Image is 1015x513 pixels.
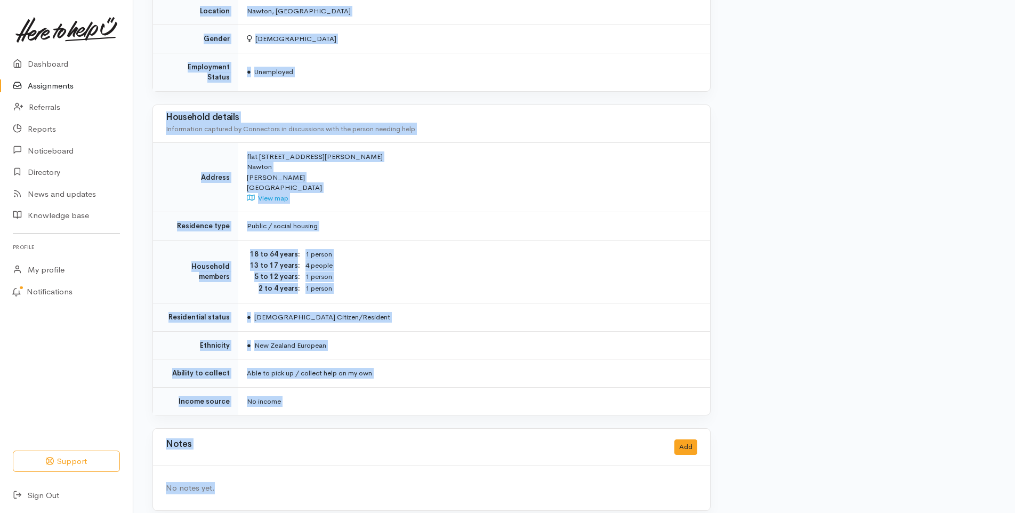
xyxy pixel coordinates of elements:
td: Residence type [153,212,238,241]
td: Ethnicity [153,331,238,359]
td: Employment Status [153,53,238,91]
span: Information captured by Connectors in discussions with the person needing help [166,124,415,133]
dt: 2 to 4 years [247,283,300,294]
span: Unemployed [247,67,293,76]
span: ● [247,341,251,350]
span: [DEMOGRAPHIC_DATA] [247,34,336,43]
td: Able to pick up / collect help on my own [238,359,710,388]
td: Residential status [153,303,238,332]
span: New Zealand European [247,341,326,350]
h6: Profile [13,240,120,254]
dd: 1 person [305,271,697,283]
td: Ability to collect [153,359,238,388]
td: Income source [153,387,238,415]
td: Household members [153,240,238,303]
span: ● [247,67,251,76]
dt: 13 to 17 years [247,260,300,271]
span: [DEMOGRAPHIC_DATA] Citizen/Resident [247,312,390,322]
button: Support [13,451,120,472]
span: ● [247,312,251,322]
a: View map [247,194,288,203]
dd: 1 person [305,249,697,260]
dd: 1 person [305,283,697,294]
h3: Household details [166,113,697,123]
button: Add [674,439,697,455]
td: Address [153,142,238,212]
td: Public / social housing [238,212,710,241]
dd: 4 people [305,260,697,271]
h3: Notes [166,439,191,455]
dt: 18 to 64 years [247,249,300,260]
td: Gender [153,25,238,53]
td: No income [238,387,710,415]
dt: 5 to 12 years [247,271,300,282]
div: flat [STREET_ADDRESS][PERSON_NAME] Nawton [PERSON_NAME] [GEOGRAPHIC_DATA] [247,151,697,204]
div: No notes yet. [166,482,697,494]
